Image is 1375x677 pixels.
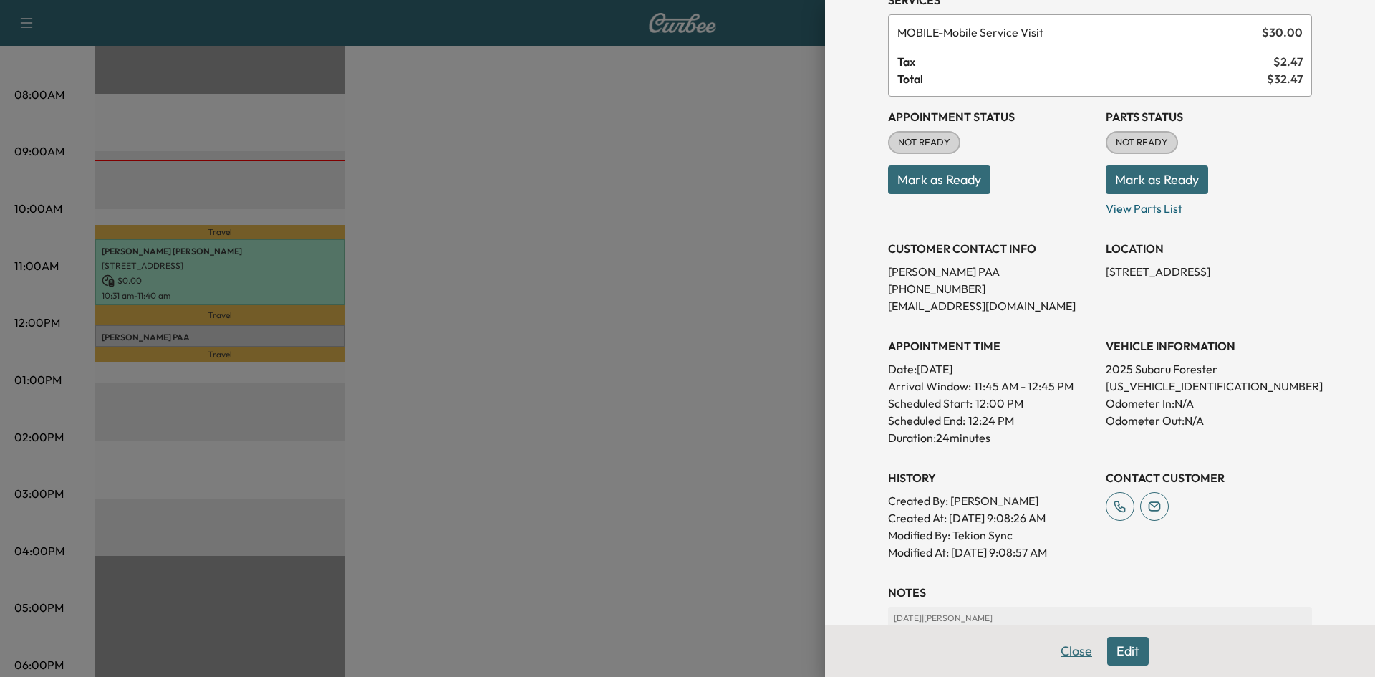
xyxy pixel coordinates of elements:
h3: CUSTOMER CONTACT INFO [888,240,1094,257]
h3: History [888,469,1094,486]
p: View Parts List [1106,194,1312,217]
p: Date: [DATE] [888,360,1094,378]
span: NOT READY [1107,135,1177,150]
p: Arrival Window: [888,378,1094,395]
button: Mark as Ready [1106,165,1208,194]
h3: Appointment Status [888,108,1094,125]
p: [PERSON_NAME] PAA [888,263,1094,280]
h3: Parts Status [1106,108,1312,125]
h3: VEHICLE INFORMATION [1106,337,1312,355]
p: Modified By : Tekion Sync [888,527,1094,544]
p: [DATE] | [PERSON_NAME] [894,613,1306,624]
p: Duration: 24 minutes [888,429,1094,446]
p: 12:00 PM [975,395,1023,412]
p: Scheduled End: [888,412,965,429]
p: Created By : [PERSON_NAME] [888,492,1094,509]
h3: CONTACT CUSTOMER [1106,469,1312,486]
p: [PHONE_NUMBER] [888,280,1094,297]
span: Mobile Service Visit [897,24,1256,41]
span: 11:45 AM - 12:45 PM [974,378,1074,395]
p: Odometer Out: N/A [1106,412,1312,429]
p: 12:24 PM [968,412,1014,429]
span: $ 32.47 [1267,70,1303,87]
span: Total [897,70,1267,87]
p: [STREET_ADDRESS] [1106,263,1312,280]
p: [EMAIL_ADDRESS][DOMAIN_NAME] [888,297,1094,315]
p: [US_VEHICLE_IDENTIFICATION_NUMBER] [1106,378,1312,395]
p: Modified At : [DATE] 9:08:57 AM [888,544,1094,561]
p: Odometer In: N/A [1106,395,1312,412]
p: Created At : [DATE] 9:08:26 AM [888,509,1094,527]
span: NOT READY [889,135,959,150]
span: Tax [897,53,1273,70]
p: Scheduled Start: [888,395,973,412]
h3: NOTES [888,584,1312,601]
button: Edit [1107,637,1149,666]
p: 2025 Subaru Forester [1106,360,1312,378]
h3: LOCATION [1106,240,1312,257]
span: $ 30.00 [1262,24,1303,41]
h3: APPOINTMENT TIME [888,337,1094,355]
button: Mark as Ready [888,165,990,194]
span: $ 2.47 [1273,53,1303,70]
button: Close [1051,637,1101,666]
